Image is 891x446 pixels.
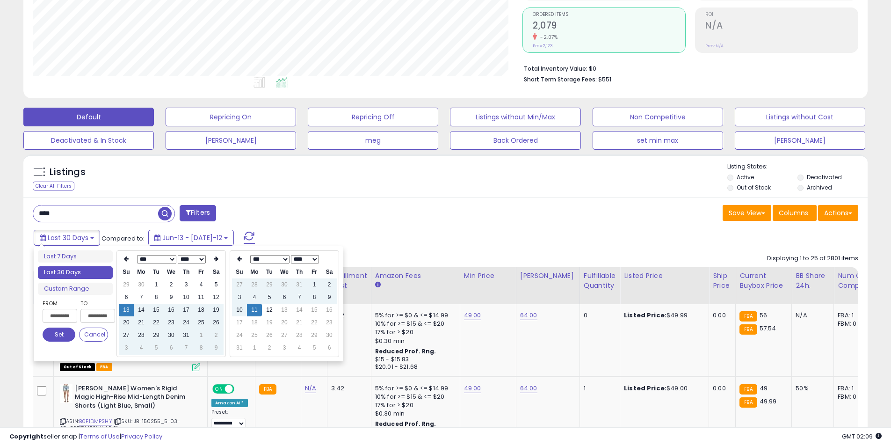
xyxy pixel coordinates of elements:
[593,131,723,150] button: set min max
[262,278,277,291] td: 29
[134,329,149,342] td: 28
[322,278,337,291] td: 2
[164,278,179,291] td: 2
[705,43,724,49] small: Prev: N/A
[247,266,262,278] th: Mo
[60,384,200,443] div: ASIN:
[164,316,179,329] td: 23
[80,299,108,308] label: To
[735,131,865,150] button: [PERSON_NAME]
[796,271,830,291] div: BB Share 24h.
[194,342,209,354] td: 8
[262,266,277,278] th: Tu
[737,173,754,181] label: Active
[737,183,771,191] label: Out of Stock
[194,278,209,291] td: 4
[375,409,453,418] div: $0.30 min
[194,304,209,316] td: 18
[209,291,224,304] td: 12
[179,304,194,316] td: 17
[194,291,209,304] td: 11
[520,271,576,281] div: [PERSON_NAME]
[134,316,149,329] td: 21
[735,108,865,126] button: Listings without Cost
[713,271,732,291] div: Ship Price
[739,397,757,408] small: FBA
[149,278,164,291] td: 1
[375,363,453,371] div: $20.01 - $21.68
[838,384,869,393] div: FBA: 1
[624,384,702,393] div: $49.00
[796,311,826,320] div: N/A
[209,342,224,354] td: 9
[232,291,247,304] td: 3
[277,342,292,354] td: 3
[79,417,112,425] a: B0F1DMPSHY
[598,75,611,84] span: $551
[164,329,179,342] td: 30
[194,266,209,278] th: Fr
[705,12,858,17] span: ROI
[375,328,453,336] div: 17% for > $20
[375,393,453,401] div: 10% for >= $15 & <= $20
[524,65,587,73] b: Total Inventory Value:
[307,304,322,316] td: 15
[119,266,134,278] th: Su
[247,329,262,342] td: 25
[307,329,322,342] td: 29
[739,324,757,335] small: FBA
[101,234,145,243] span: Compared to:
[164,304,179,316] td: 16
[807,173,842,181] label: Deactivated
[723,205,771,221] button: Save View
[796,384,826,393] div: 50%
[767,254,858,263] div: Displaying 1 to 25 of 2801 items
[166,108,296,126] button: Repricing On
[134,304,149,316] td: 14
[464,384,481,393] a: 49.00
[375,271,456,281] div: Amazon Fees
[322,304,337,316] td: 16
[292,316,307,329] td: 21
[375,347,436,355] b: Reduced Prof. Rng.
[331,271,367,291] div: Fulfillment Cost
[232,266,247,278] th: Su
[247,342,262,354] td: 1
[537,34,558,41] small: -2.07%
[134,291,149,304] td: 7
[9,432,162,441] div: seller snap | |
[209,266,224,278] th: Sa
[624,271,705,281] div: Listed Price
[292,329,307,342] td: 28
[209,329,224,342] td: 2
[838,320,869,328] div: FBM: 0
[9,432,43,441] strong: Copyright
[247,291,262,304] td: 4
[211,399,248,407] div: Amazon AI *
[584,271,616,291] div: Fulfillable Quantity
[262,304,277,316] td: 12
[262,342,277,354] td: 2
[838,311,869,320] div: FBA: 1
[233,385,248,393] span: OFF
[149,266,164,278] th: Tu
[322,342,337,354] td: 6
[232,329,247,342] td: 24
[713,311,728,320] div: 0.00
[375,311,453,320] div: 5% for >= $0 & <= $14.99
[842,432,882,441] span: 2025-08-12 02:09 GMT
[524,75,597,83] b: Short Term Storage Fees:
[277,304,292,316] td: 13
[760,384,768,393] span: 49
[38,283,113,295] li: Custom Range
[134,266,149,278] th: Mo
[179,266,194,278] th: Th
[209,316,224,329] td: 26
[533,20,685,33] h2: 2,079
[292,342,307,354] td: 4
[307,316,322,329] td: 22
[179,342,194,354] td: 7
[277,266,292,278] th: We
[593,108,723,126] button: Non Competitive
[149,342,164,354] td: 5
